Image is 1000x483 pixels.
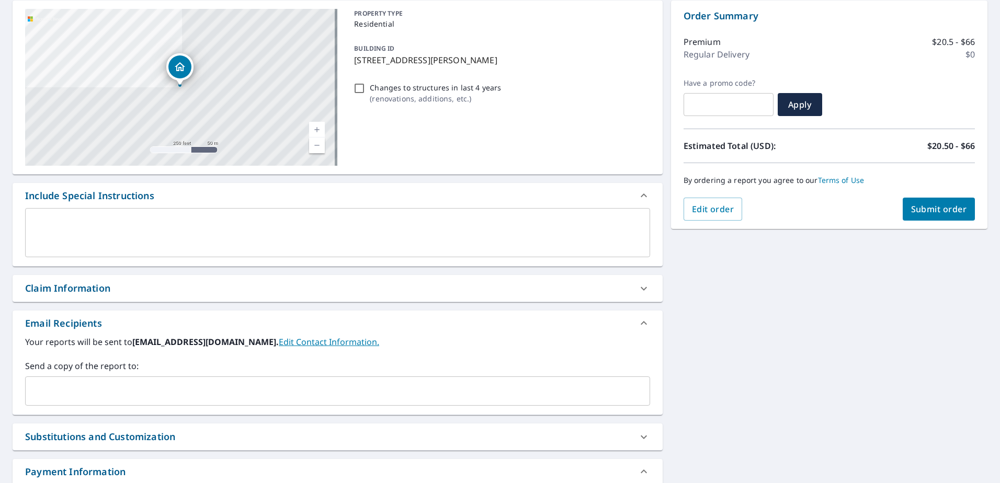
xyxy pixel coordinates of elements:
label: Your reports will be sent to [25,336,650,348]
button: Submit order [903,198,975,221]
p: $20.50 - $66 [927,140,975,152]
p: [STREET_ADDRESS][PERSON_NAME] [354,54,645,66]
p: Order Summary [684,9,975,23]
label: Send a copy of the report to: [25,360,650,372]
p: $0 [965,48,975,61]
button: Edit order [684,198,743,221]
p: BUILDING ID [354,44,394,53]
p: Premium [684,36,721,48]
div: Email Recipients [25,316,102,330]
p: ( renovations, additions, etc. ) [370,93,501,104]
span: Edit order [692,203,734,215]
div: Dropped pin, building 1, Residential property, 17094 W Lundberg St Surprise, AZ 85388 [166,53,194,86]
p: Changes to structures in last 4 years [370,82,501,93]
span: Apply [786,99,814,110]
p: Residential [354,18,645,29]
p: By ordering a report you agree to our [684,176,975,185]
label: Have a promo code? [684,78,774,88]
p: Regular Delivery [684,48,749,61]
span: Submit order [911,203,967,215]
div: Email Recipients [13,310,663,336]
a: Current Level 17, Zoom Out [309,137,325,153]
a: EditContactInfo [279,336,379,348]
p: $20.5 - $66 [932,36,975,48]
button: Apply [778,93,822,116]
a: Terms of Use [818,175,865,185]
div: Substitutions and Customization [13,423,663,450]
a: Current Level 17, Zoom In [309,122,325,137]
div: Substitutions and Customization [25,430,175,444]
p: Estimated Total (USD): [684,140,829,152]
div: Include Special Instructions [13,183,663,208]
div: Include Special Instructions [25,189,154,203]
div: Claim Information [13,275,663,302]
div: Claim Information [25,281,110,295]
p: PROPERTY TYPE [354,9,645,18]
b: [EMAIL_ADDRESS][DOMAIN_NAME]. [132,336,279,348]
div: Payment Information [25,465,126,479]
